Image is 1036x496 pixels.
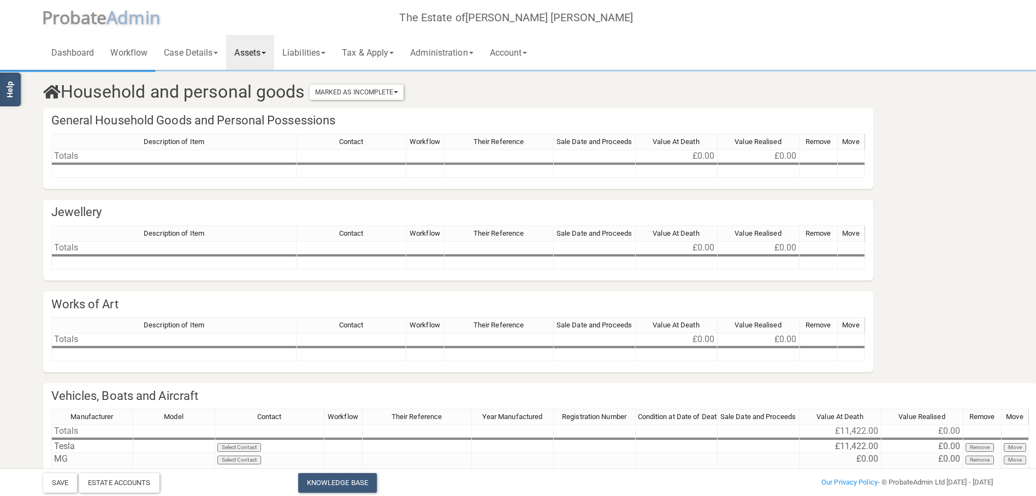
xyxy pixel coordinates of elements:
span: Model [164,413,183,421]
td: £11,422.00 [800,440,881,453]
span: Contact [257,413,282,421]
span: Move [1006,413,1023,421]
td: £0.00 [718,333,800,346]
span: Contact [339,229,364,237]
span: Value At Death [653,229,699,237]
span: Their Reference [473,138,524,146]
td: £0.00 [881,440,963,453]
button: Save [43,473,77,493]
td: Tesla [51,440,133,453]
a: Knowledge Base [298,473,377,493]
span: Remove [806,229,831,237]
span: Their Reference [473,229,524,237]
span: Description of Item [144,229,204,237]
span: Sale Date and Proceeds [557,229,632,237]
a: Our Privacy Policy [821,478,878,486]
div: Estate Accounts [79,473,159,493]
h4: Jewellery [43,200,873,225]
span: A [106,5,161,29]
td: Totals [51,333,297,346]
span: dmin [117,5,160,29]
span: Remove [969,413,995,421]
span: Value Realised [735,229,781,237]
h4: General Household Goods and Personal Possessions [43,108,873,134]
span: Sale Date and Proceeds [557,321,632,329]
span: Workflow [410,321,440,329]
button: Move [1004,443,1026,452]
a: Dashboard [43,35,103,70]
span: Workflow [410,229,440,237]
a: Workflow [102,35,156,70]
span: Value At Death [653,138,699,146]
button: Move [1004,456,1026,464]
td: £11,422.00 [800,425,881,438]
div: - © ProbateAdmin Ltd [DATE] - [DATE] [679,476,1001,489]
td: £0.00 [636,333,718,346]
span: Workflow [410,138,440,146]
span: Remove [806,138,831,146]
td: Totals [51,150,297,163]
span: Value Realised [735,138,781,146]
td: £0.00 [800,453,881,465]
td: £0.00 [718,241,800,254]
span: Registration Number [562,413,626,421]
button: Remove [966,443,994,452]
button: Marked As Incomplete [310,85,404,100]
span: Move [842,321,859,329]
td: £0.00 [881,425,963,438]
span: Description of Item [144,138,204,146]
span: Value At Death [816,413,863,421]
span: Their Reference [473,321,524,329]
span: Move [842,138,859,146]
td: £0.00 [636,150,718,163]
span: robate [52,5,107,29]
td: £0.00 [881,453,963,465]
span: Value Realised [898,413,945,421]
td: MG [51,453,133,465]
span: Workflow [328,413,358,421]
td: Totals [51,241,297,254]
span: Year Manufactured [482,413,543,421]
span: Contact [339,321,364,329]
span: Manufacturer [70,413,113,421]
button: Remove [966,456,994,464]
span: P [42,5,107,29]
a: Case Details [156,35,226,70]
span: Value Realised [735,321,781,329]
a: Tax & Apply [334,35,402,70]
td: Totals [51,425,133,438]
h4: Works of Art [43,291,873,317]
span: Sale Date and Proceeds [720,413,796,421]
a: Account [482,35,536,70]
span: Condition at Date of Death or Mileage [638,413,755,421]
span: Description of Item [144,321,204,329]
span: Their Reference [392,413,442,421]
span: Sale Date and Proceeds [557,138,632,146]
a: Liabilities [274,35,334,70]
span: Move [842,229,859,237]
span: Value At Death [653,321,699,329]
a: Assets [226,35,274,70]
td: £0.00 [718,150,800,163]
span: Remove [806,321,831,329]
h3: Household and personal goods [35,82,840,101]
span: Contact [339,138,364,146]
a: Administration [402,35,481,70]
td: £0.00 [636,241,718,254]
